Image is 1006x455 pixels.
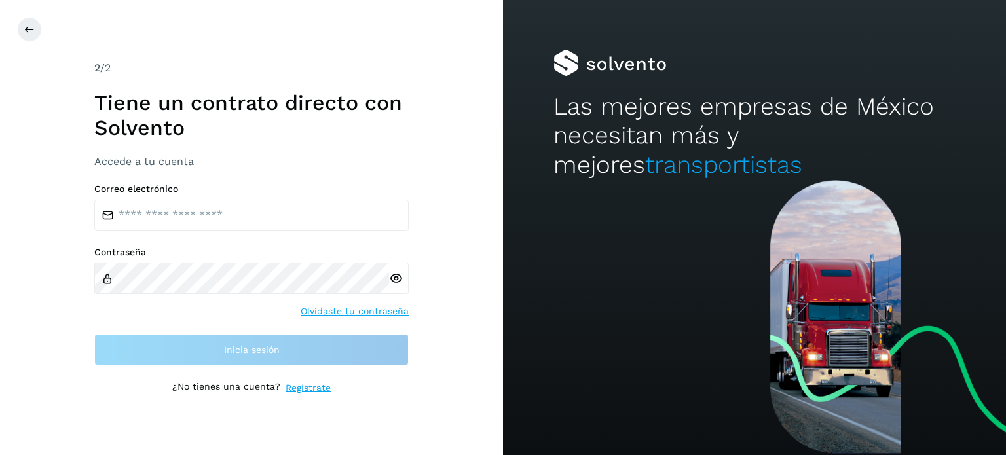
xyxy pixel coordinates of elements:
a: Olvidaste tu contraseña [301,304,409,318]
label: Correo electrónico [94,183,409,194]
span: Inicia sesión [224,345,280,354]
p: ¿No tienes una cuenta? [172,381,280,395]
h2: Las mejores empresas de México necesitan más y mejores [553,92,956,179]
span: 2 [94,62,100,74]
span: transportistas [645,151,802,179]
button: Inicia sesión [94,334,409,365]
a: Regístrate [286,381,331,395]
div: /2 [94,60,409,76]
label: Contraseña [94,247,409,258]
h1: Tiene un contrato directo con Solvento [94,90,409,141]
h3: Accede a tu cuenta [94,155,409,168]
